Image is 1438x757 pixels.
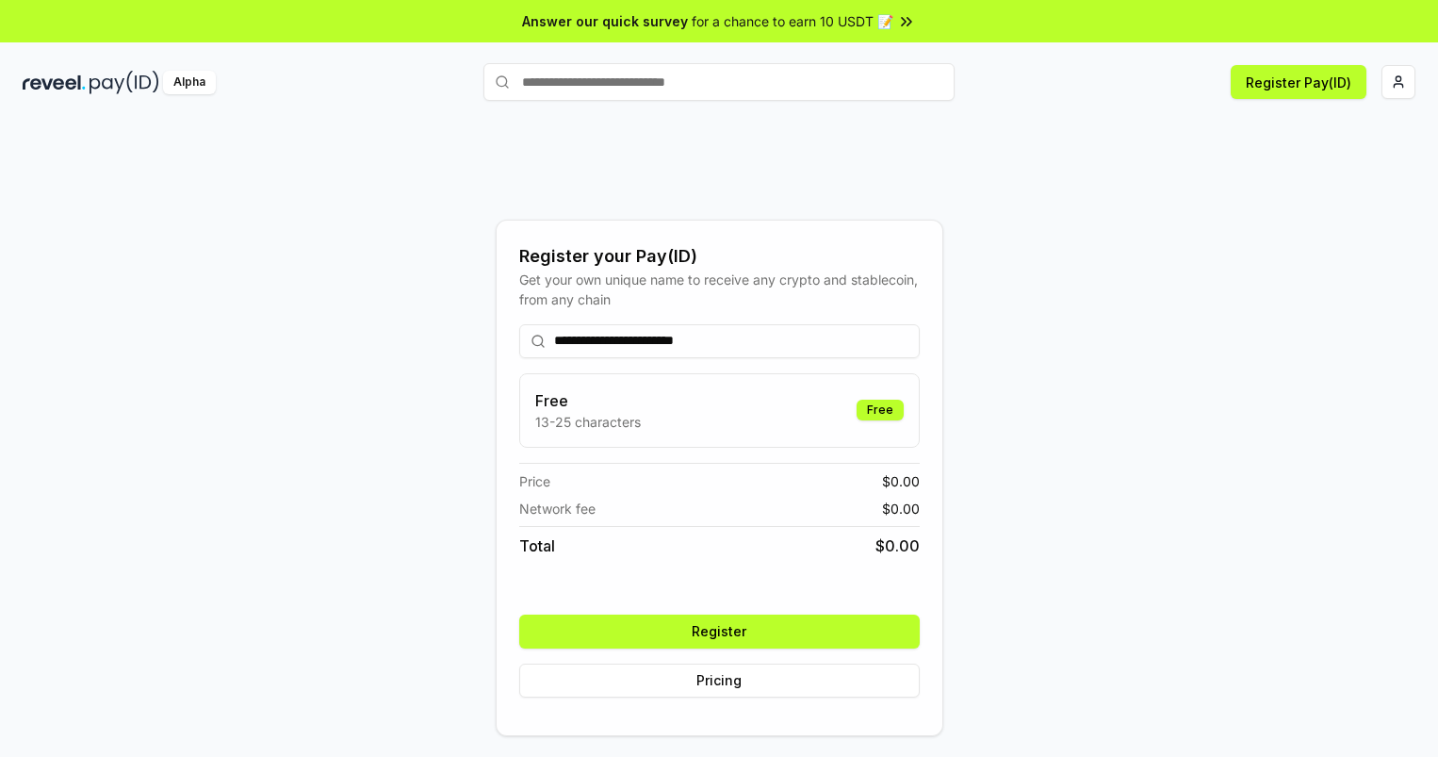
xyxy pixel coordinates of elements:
[519,615,920,649] button: Register
[90,71,159,94] img: pay_id
[522,11,688,31] span: Answer our quick survey
[519,499,596,518] span: Network fee
[692,11,893,31] span: for a chance to earn 10 USDT 📝
[535,412,641,432] p: 13-25 characters
[163,71,216,94] div: Alpha
[519,471,550,491] span: Price
[882,499,920,518] span: $ 0.00
[535,389,641,412] h3: Free
[519,535,555,557] span: Total
[1231,65,1366,99] button: Register Pay(ID)
[882,471,920,491] span: $ 0.00
[857,400,904,420] div: Free
[519,270,920,309] div: Get your own unique name to receive any crypto and stablecoin, from any chain
[875,535,920,557] span: $ 0.00
[23,71,86,94] img: reveel_dark
[519,664,920,698] button: Pricing
[519,243,920,270] div: Register your Pay(ID)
